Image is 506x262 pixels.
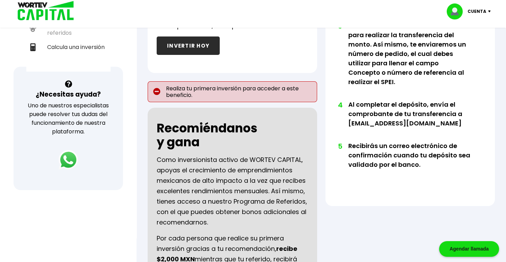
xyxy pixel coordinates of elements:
img: logos_whatsapp-icon.242b2217.svg [59,150,78,170]
h2: Recomiéndanos y gana [157,121,258,149]
img: icon-down [486,10,496,13]
a: Calcula una inversión [26,40,111,54]
span: 4 [338,100,341,110]
p: Realiza tu primera inversión para acceder a este beneficio. [148,81,317,102]
p: Como inversionista activo de WORTEV CAPITAL, apoyas el crecimiento de emprendimientos mexicanos d... [157,155,308,228]
img: calculadora-icon.17d418c4.svg [29,43,37,51]
span: 5 [338,141,341,152]
li: Recibirás un correo electrónico de confirmación cuando tu depósito sea validado por el banco. [348,141,471,182]
div: Agendar llamada [439,241,499,257]
img: profile-image [447,3,468,19]
h3: ¿Necesitas ayuda? [36,89,101,99]
p: Cuenta [468,6,486,17]
li: Al completar el depósito, envía el comprobante de tu transferencia a [EMAIL_ADDRESS][DOMAIN_NAME] [348,100,471,141]
p: Uno de nuestros especialistas puede resolver tus dudas del funcionamiento de nuestra plataforma. [23,101,114,136]
li: Te enviaremos los datos bancarios para realizar la transferencia del monto. Así mismo, te enviare... [348,21,471,100]
button: INVERTIR HOY [157,36,220,55]
img: error-circle.027baa21.svg [153,88,160,95]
